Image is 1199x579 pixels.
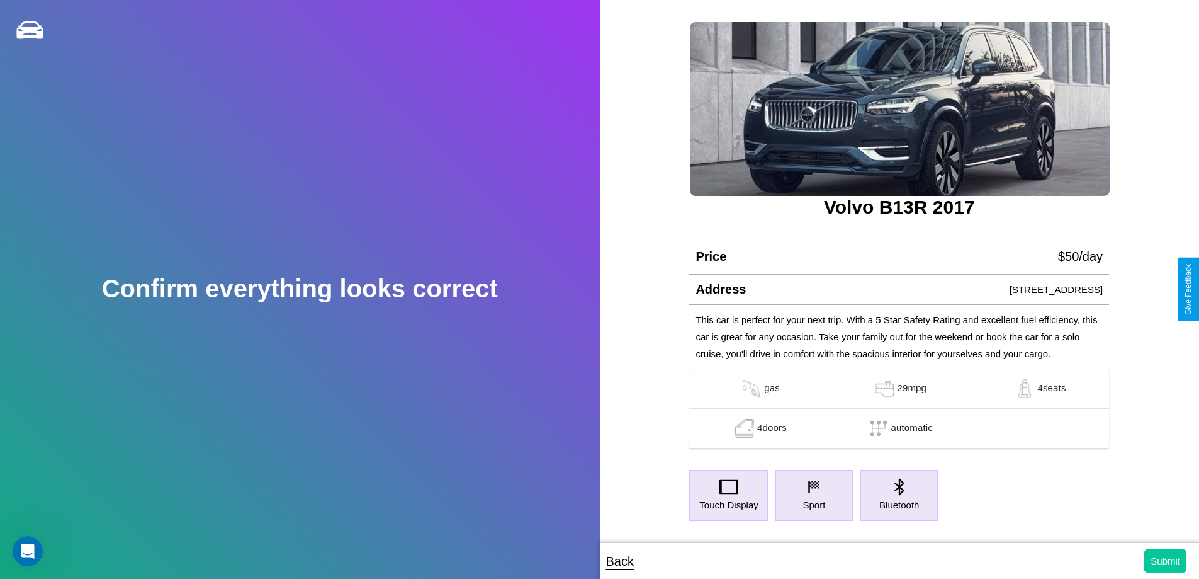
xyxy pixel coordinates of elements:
[1037,379,1066,398] p: 4 seats
[757,419,787,438] p: 4 doors
[695,249,726,264] h4: Price
[872,379,897,398] img: gas
[879,496,919,513] p: Bluetooth
[897,379,926,398] p: 29 mpg
[764,379,780,398] p: gas
[689,197,1109,218] h3: Volvo B13R 2017
[1184,264,1193,315] div: Give Feedback
[739,379,764,398] img: gas
[732,419,757,438] img: gas
[606,550,634,573] p: Back
[1010,281,1103,298] p: [STREET_ADDRESS]
[891,419,933,438] p: automatic
[102,275,498,303] h2: Confirm everything looks correct
[699,496,758,513] p: Touch Display
[689,369,1109,449] table: simple table
[1058,245,1103,268] p: $ 50 /day
[1144,549,1186,573] button: Submit
[802,496,825,513] p: Sport
[695,311,1103,362] p: This car is perfect for your next trip. With a 5 Star Safety Rating and excellent fuel efficiency...
[13,536,43,566] iframe: Intercom live chat
[1012,379,1037,398] img: gas
[695,282,746,297] h4: Address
